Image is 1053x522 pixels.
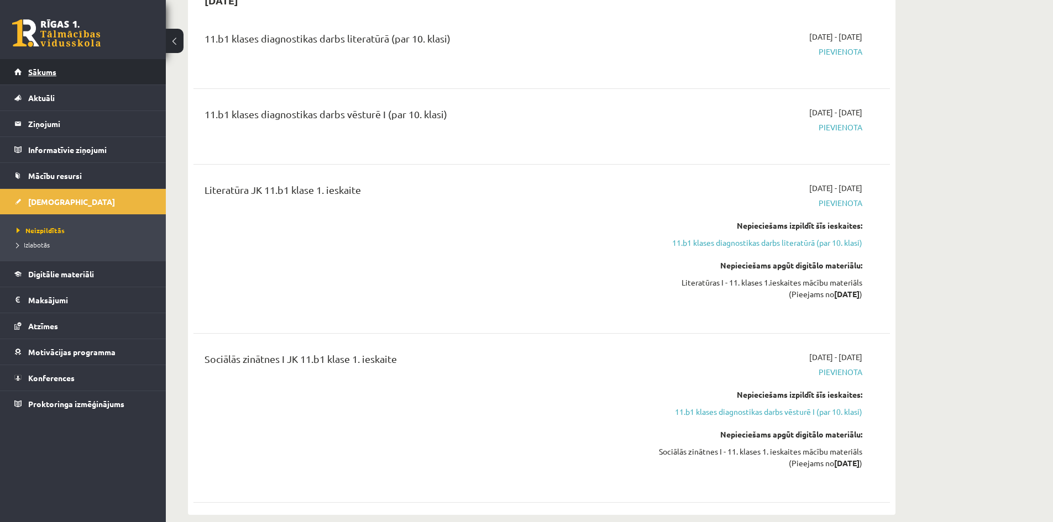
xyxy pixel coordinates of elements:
[14,261,152,287] a: Digitālie materiāli
[28,137,152,162] legend: Informatīvie ziņojumi
[14,313,152,339] a: Atzīmes
[28,111,152,136] legend: Ziņojumi
[654,389,862,400] div: Nepieciešams izpildīt šīs ieskaites:
[17,225,155,235] a: Neizpildītās
[14,59,152,85] a: Sākums
[809,107,862,118] span: [DATE] - [DATE]
[654,366,862,378] span: Pievienota
[12,19,101,47] a: Rīgas 1. Tālmācības vidusskola
[834,289,860,299] strong: [DATE]
[654,446,862,469] div: Sociālās zinātnes I - 11. klases 1. ieskaites mācību materiāls (Pieejams no )
[28,93,55,103] span: Aktuāli
[28,171,82,181] span: Mācību resursi
[17,240,155,250] a: Izlabotās
[654,220,862,231] div: Nepieciešams izpildīt šīs ieskaites:
[654,197,862,209] span: Pievienota
[809,182,862,194] span: [DATE] - [DATE]
[205,107,637,127] div: 11.b1 klases diagnostikas darbs vēsturē I (par 10. klasi)
[14,189,152,214] a: [DEMOGRAPHIC_DATA]
[28,347,116,357] span: Motivācijas programma
[14,339,152,365] a: Motivācijas programma
[28,269,94,279] span: Digitālie materiāli
[14,287,152,313] a: Maksājumi
[205,182,637,203] div: Literatūra JK 11.b1 klase 1. ieskaite
[654,277,862,300] div: Literatūras I - 11. klases 1.ieskaites mācību materiāls (Pieejams no )
[834,458,860,468] strong: [DATE]
[809,351,862,363] span: [DATE] - [DATE]
[14,163,152,188] a: Mācību resursi
[17,226,65,235] span: Neizpildītās
[654,46,862,57] span: Pievienota
[654,260,862,271] div: Nepieciešams apgūt digitālo materiālu:
[654,406,862,418] a: 11.b1 klases diagnostikas darbs vēsturē I (par 10. klasi)
[28,373,75,383] span: Konferences
[28,399,124,409] span: Proktoringa izmēģinājums
[28,287,152,313] legend: Maksājumi
[28,321,58,331] span: Atzīmes
[205,351,637,372] div: Sociālās zinātnes I JK 11.b1 klase 1. ieskaite
[205,31,637,51] div: 11.b1 klases diagnostikas darbs literatūrā (par 10. klasi)
[14,365,152,391] a: Konferences
[14,111,152,136] a: Ziņojumi
[17,240,50,249] span: Izlabotās
[14,137,152,162] a: Informatīvie ziņojumi
[654,237,862,249] a: 11.b1 klases diagnostikas darbs literatūrā (par 10. klasi)
[28,67,56,77] span: Sākums
[654,429,862,440] div: Nepieciešams apgūt digitālo materiālu:
[14,85,152,110] a: Aktuāli
[28,197,115,207] span: [DEMOGRAPHIC_DATA]
[809,31,862,43] span: [DATE] - [DATE]
[14,391,152,416] a: Proktoringa izmēģinājums
[654,122,862,133] span: Pievienota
